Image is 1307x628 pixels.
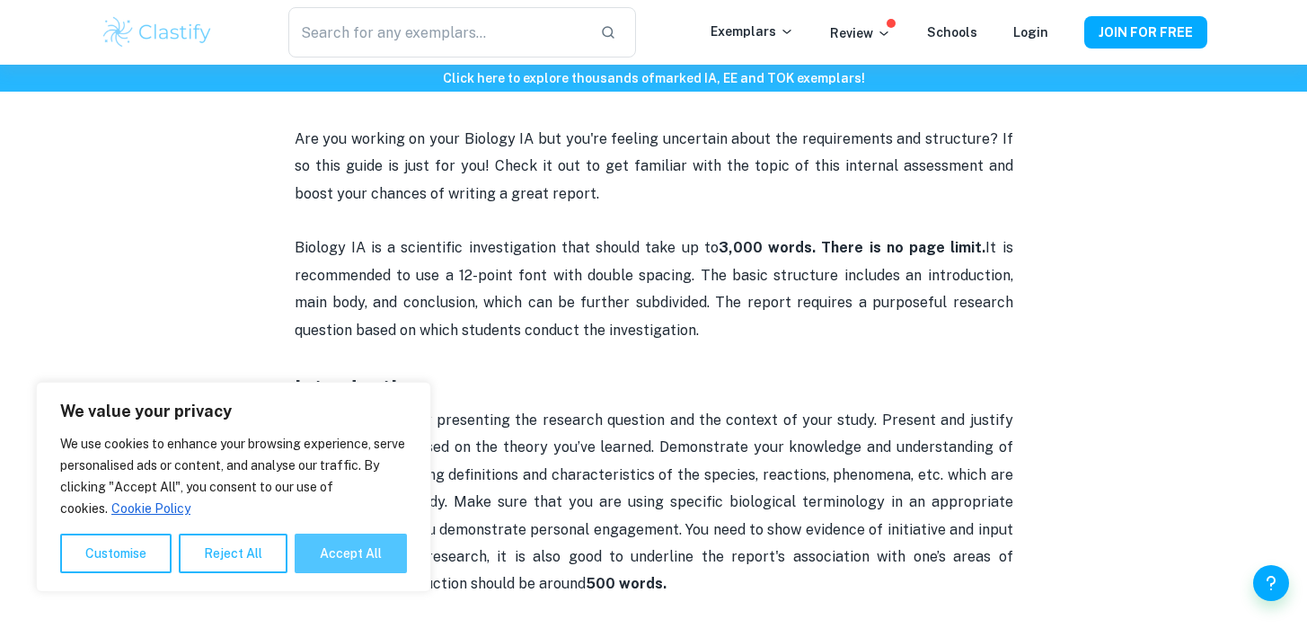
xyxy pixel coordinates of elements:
strong: . There is no page limit. [812,239,985,256]
input: Search for any exemplars... [288,7,585,57]
button: Help and Feedback [1253,565,1289,601]
p: Exemplars [711,22,794,41]
img: Clastify logo [101,14,215,50]
button: Reject All [179,534,287,573]
button: Customise [60,534,172,573]
span: Are you working on your Biology IA but you're feeling uncertain about the requirements and struct... [295,130,1017,202]
p: We value your privacy [60,401,407,422]
a: Cookie Policy [110,500,191,517]
a: Login [1013,25,1048,40]
span: It is recommended to use a 12-point font with double spacing. The basic structure includes an int... [295,239,1017,338]
p: We use cookies to enhance your browsing experience, serve personalised ads or content, and analys... [60,433,407,519]
strong: 3,000 words [719,239,812,256]
h6: Click here to explore thousands of marked IA, EE and TOK exemplars ! [4,68,1303,88]
div: We value your privacy [36,382,431,592]
strong: 500 words. [586,575,667,592]
button: JOIN FOR FREE [1084,16,1207,49]
p: Review [830,23,891,43]
span: Introduction [295,376,422,401]
a: Schools [927,25,977,40]
button: Accept All [295,534,407,573]
span: Start your essay by presenting the research question and the context of your study. Present and j... [295,411,1017,592]
span: Biology IA is a scientific investigation that should take up to [295,239,813,256]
